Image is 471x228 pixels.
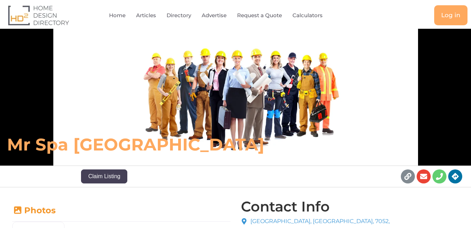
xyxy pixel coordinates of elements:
button: Claim Listing [81,169,127,183]
a: Log in [434,5,467,25]
h4: Contact Info [241,200,330,214]
h6: Mr Spa [GEOGRAPHIC_DATA] [7,134,326,155]
a: Photos [12,205,56,215]
a: Request a Quote [237,7,282,24]
span: Log in [441,12,460,18]
a: Calculators [292,7,323,24]
span: [GEOGRAPHIC_DATA], [GEOGRAPHIC_DATA], 7052, [249,217,390,226]
a: Directory [167,7,191,24]
a: Home [109,7,126,24]
a: Advertise [202,7,227,24]
a: Articles [136,7,156,24]
nav: Menu [96,7,352,24]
